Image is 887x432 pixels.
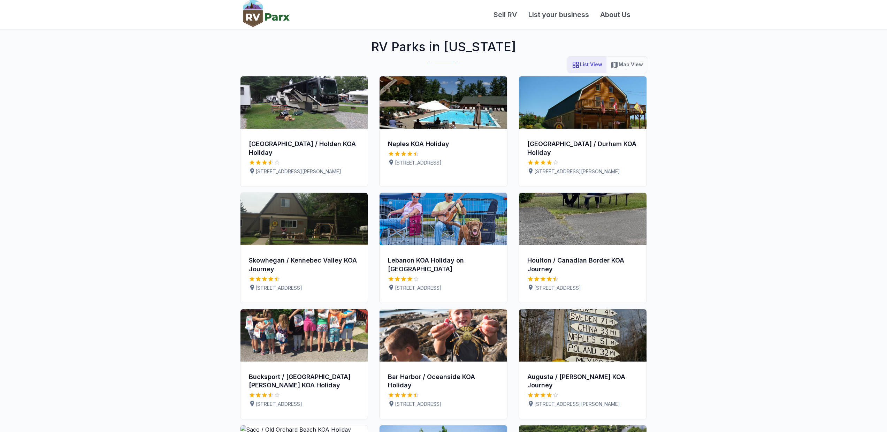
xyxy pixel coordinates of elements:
[240,76,368,187] a: Bangor / Holden KOA Holiday[GEOGRAPHIC_DATA] / Holden KOA Holiday3.5 Stars[STREET_ADDRESS][PERSON...
[388,284,499,292] p: [STREET_ADDRESS]
[249,400,360,408] p: [STREET_ADDRESS]
[379,76,507,187] a: Naples KOA HolidayNaples KOA Holiday4.5 Stars[STREET_ADDRESS]
[235,29,653,56] h2: RV Parks in [US_STATE]
[240,309,368,420] a: Bucksport / Fort Knox KOA HolidayBucksport / [GEOGRAPHIC_DATA][PERSON_NAME] KOA Holiday3.5 Stars[...
[527,256,638,274] div: Houlton / Canadian Border KOA Journey
[388,373,499,390] div: Bar Harbor / Oceanside KOA Holiday
[380,193,507,245] img: Lebanon KOA Holiday on Salmon Falls River
[380,76,507,129] img: Naples KOA Holiday
[388,159,499,167] p: [STREET_ADDRESS]
[240,192,368,303] a: Skowhegan / Kennebec Valley KOA JourneySkowhegan / Kennebec Valley KOA Journey4.5 Stars[STREET_AD...
[488,9,523,20] a: Sell RV
[240,309,368,362] img: Bucksport / Fort Knox KOA Holiday
[388,400,499,408] p: [STREET_ADDRESS]
[519,76,647,129] img: Freeport / Durham KOA Holiday
[595,9,636,20] a: About Us
[249,256,360,274] div: Skowhegan / Kennebec Valley KOA Journey
[519,309,647,420] a: Augusta / Gardiner KOA JourneyAugusta / [PERSON_NAME] KOA Journey4 Stars[STREET_ADDRESS][PERSON_N...
[240,193,368,245] img: Skowhegan / Kennebec Valley KOA Journey
[567,56,647,73] div: List/Map View Toggle
[388,140,499,149] div: Naples KOA Holiday
[380,309,507,362] img: Bar Harbor / Oceanside KOA Holiday
[523,9,595,20] a: List your business
[519,193,647,245] img: Houlton / Canadian Border KOA Journey
[249,140,360,157] div: [GEOGRAPHIC_DATA] / Holden KOA Holiday
[527,373,638,390] div: Augusta / [PERSON_NAME] KOA Journey
[240,76,368,129] img: Bangor / Holden KOA Holiday
[527,140,638,157] div: [GEOGRAPHIC_DATA] / Durham KOA Holiday
[567,56,606,73] button: list
[527,400,638,408] p: [STREET_ADDRESS][PERSON_NAME]
[379,192,507,303] a: Lebanon KOA Holiday on Salmon Falls RiverLebanon KOA Holiday on [GEOGRAPHIC_DATA]4 Stars[STREET_A...
[606,56,647,73] button: map
[527,168,638,175] p: [STREET_ADDRESS][PERSON_NAME]
[249,168,360,175] p: [STREET_ADDRESS][PERSON_NAME]
[379,309,507,420] a: Bar Harbor / Oceanside KOA HolidayBar Harbor / Oceanside KOA Holiday4.5 Stars[STREET_ADDRESS]
[249,373,360,390] div: Bucksport / [GEOGRAPHIC_DATA][PERSON_NAME] KOA Holiday
[519,76,647,187] a: Freeport / Durham KOA Holiday[GEOGRAPHIC_DATA] / Durham KOA Holiday4 Stars[STREET_ADDRESS][PERSON...
[527,284,638,292] p: [STREET_ADDRESS]
[519,309,647,362] img: Augusta / Gardiner KOA Journey
[519,192,647,303] a: Houlton / Canadian Border KOA JourneyHoulton / Canadian Border KOA Journey4.5 Stars[STREET_ADDRESS]
[249,284,360,292] p: [STREET_ADDRESS]
[388,256,499,274] div: Lebanon KOA Holiday on [GEOGRAPHIC_DATA]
